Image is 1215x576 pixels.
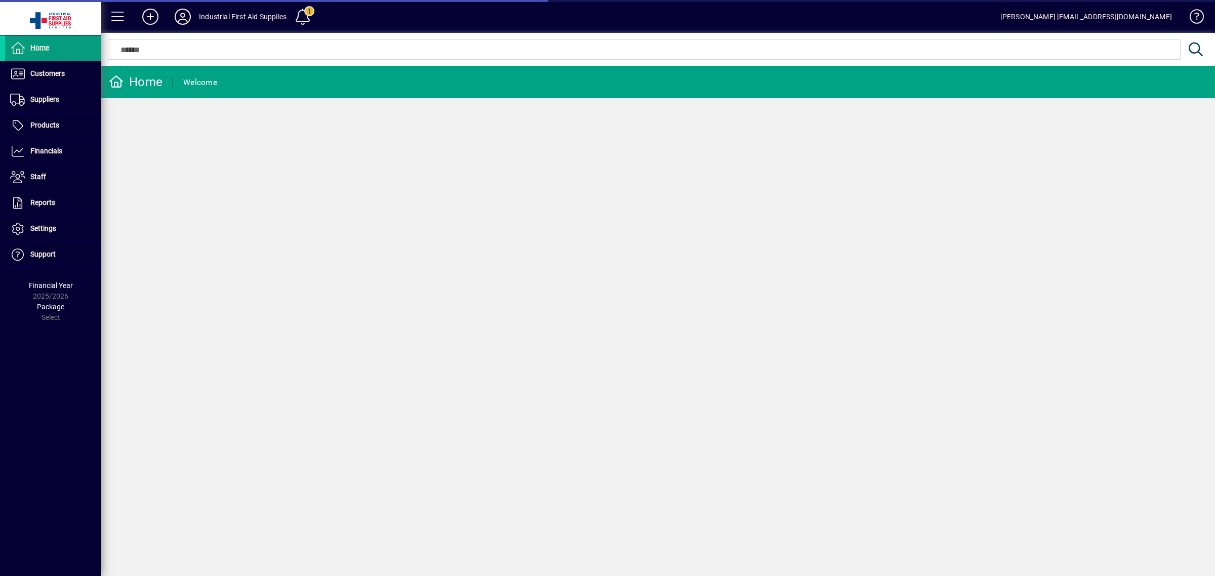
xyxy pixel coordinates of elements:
span: Products [30,121,59,129]
a: Support [5,242,101,267]
span: Settings [30,224,56,232]
span: Staff [30,173,46,181]
a: Settings [5,216,101,241]
span: Suppliers [30,95,59,103]
span: Financials [30,147,62,155]
a: Reports [5,190,101,216]
button: Add [134,8,167,26]
span: Package [37,303,64,311]
span: Reports [30,198,55,207]
a: Financials [5,139,101,164]
div: Home [109,74,163,90]
div: Industrial First Aid Supplies [199,9,287,25]
span: Home [30,44,49,52]
a: Customers [5,61,101,87]
a: Staff [5,164,101,190]
a: Products [5,113,101,138]
span: Support [30,250,56,258]
span: Customers [30,69,65,77]
div: [PERSON_NAME] [EMAIL_ADDRESS][DOMAIN_NAME] [1000,9,1172,25]
span: Financial Year [29,281,73,290]
a: Suppliers [5,87,101,112]
a: Knowledge Base [1182,2,1202,35]
div: Welcome [183,74,217,91]
button: Profile [167,8,199,26]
